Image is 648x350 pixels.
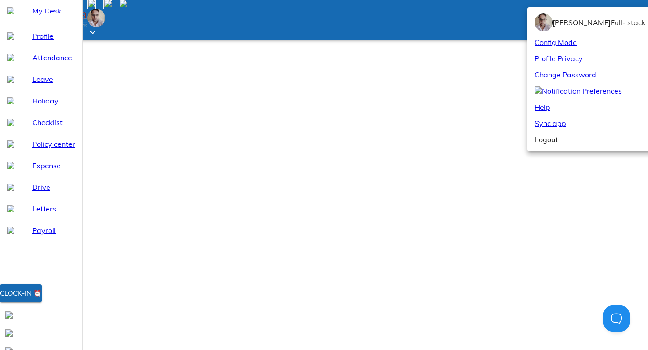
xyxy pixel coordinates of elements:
span: Config Mode [535,37,577,48]
span: Profile Privacy [535,53,583,64]
span: Help [535,102,550,112]
span: Change Password [535,69,596,80]
span: Notification Preferences [535,85,622,96]
span: [PERSON_NAME] [553,18,611,27]
img: notification-16px.3daa485c.svg [535,86,542,94]
span: Sync app [535,118,566,129]
img: Employee [535,13,553,31]
span: Logout [535,134,558,145]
